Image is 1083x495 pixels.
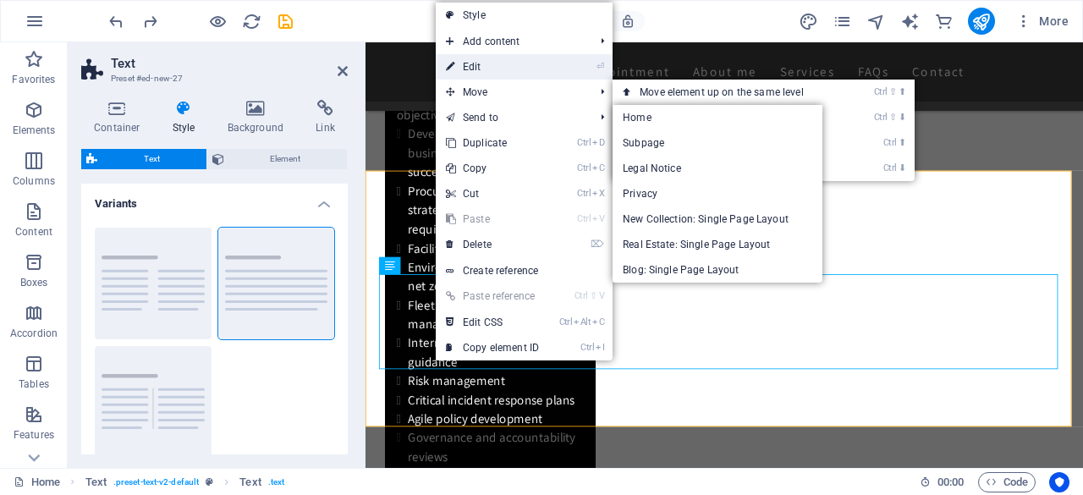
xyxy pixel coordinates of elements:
button: reload [241,11,261,31]
a: CtrlDDuplicate [436,130,549,156]
i: Redo: Change text (Ctrl+Y, ⌘+Y) [140,12,160,31]
i: ⬇ [899,162,906,173]
span: Code [986,472,1028,492]
a: Subpage [613,130,822,156]
i: Ctrl [577,188,591,199]
a: Blog: Single Page Layout [613,257,822,283]
a: Ctrl⇧⬆Move element up on the same level [613,80,851,105]
a: Style [436,3,613,28]
button: pages [833,11,853,31]
p: Accordion [10,327,58,340]
i: D [592,137,604,148]
a: New Collection: Single Page Layout [613,206,822,232]
i: ⬇ [899,112,906,123]
a: CtrlCCopy [436,156,549,181]
button: design [799,11,819,31]
i: Ctrl [577,213,591,224]
i: Undo: Edit headline (Ctrl+Z) [107,12,126,31]
h4: Variants [81,184,348,214]
button: Text [81,149,206,169]
i: Ctrl [874,86,888,97]
i: ⬆ [899,86,906,97]
i: This element is a customizable preset [206,477,213,487]
i: ⌦ [591,239,604,250]
button: publish [968,8,995,35]
i: C [592,316,604,327]
i: Ctrl [577,137,591,148]
span: . text [268,472,284,492]
a: CtrlXCut [436,181,549,206]
p: Tables [19,377,49,391]
i: Publish [971,12,991,31]
p: Columns [13,174,55,188]
a: CtrlVPaste [436,206,549,232]
p: Content [15,225,52,239]
p: Boxes [20,276,48,289]
a: CtrlAltCEdit CSS [436,310,549,335]
span: Add content [436,29,587,54]
button: text_generator [900,11,921,31]
i: V [592,213,604,224]
span: . preset-text-v2-default [113,472,199,492]
i: I [596,342,604,353]
button: redo [140,11,160,31]
p: Favorites [12,73,55,86]
i: Navigator [866,12,886,31]
i: Ctrl [559,316,573,327]
i: Reload page [242,12,261,31]
span: Click to select. Double-click to edit [85,472,107,492]
span: Click to select. Double-click to edit [239,472,261,492]
i: Ctrl [574,290,588,301]
a: Privacy [613,181,822,206]
a: Send to [436,105,587,130]
span: : [949,476,952,488]
i: Pages (Ctrl+Alt+S) [833,12,852,31]
h2: Text [111,56,348,71]
span: Element [229,149,343,169]
button: save [275,11,295,31]
i: Ctrl [883,162,897,173]
button: Code [978,472,1036,492]
i: ⇧ [889,86,897,97]
i: ⇧ [590,290,597,301]
button: Element [207,149,348,169]
button: navigator [866,11,887,31]
button: More [1009,8,1075,35]
a: Ctrl⇧VPaste reference [436,283,549,309]
span: 00 00 [937,472,964,492]
i: Ctrl [883,137,897,148]
span: Move [436,80,587,105]
a: ⏎Edit [436,54,549,80]
i: Ctrl [874,112,888,123]
i: Commerce [934,12,954,31]
h4: Style [160,100,215,135]
a: ⌦Delete [436,232,549,257]
a: Home [613,105,822,130]
span: More [1015,13,1069,30]
nav: breadcrumb [85,472,285,492]
i: Design (Ctrl+Alt+Y) [799,12,818,31]
h4: Container [81,100,160,135]
h6: Session time [920,472,965,492]
i: AI Writer [900,12,920,31]
h4: Link [303,100,348,135]
h3: Preset #ed-new-27 [111,71,314,86]
a: Click to cancel selection. Double-click to open Pages [14,472,60,492]
button: undo [106,11,126,31]
i: Ctrl [577,162,591,173]
p: Features [14,428,54,442]
i: ⬆ [899,137,906,148]
h4: Background [215,100,304,135]
a: Create reference [436,258,613,283]
i: X [592,188,604,199]
i: ⏎ [596,61,604,72]
i: C [592,162,604,173]
a: CtrlICopy element ID [436,335,549,360]
i: Save (Ctrl+S) [276,12,295,31]
i: ⇧ [889,112,897,123]
i: V [599,290,604,301]
button: Usercentrics [1049,472,1069,492]
a: Real Estate: Single Page Layout [613,232,822,257]
i: Alt [574,316,591,327]
a: Legal Notice [613,156,822,181]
